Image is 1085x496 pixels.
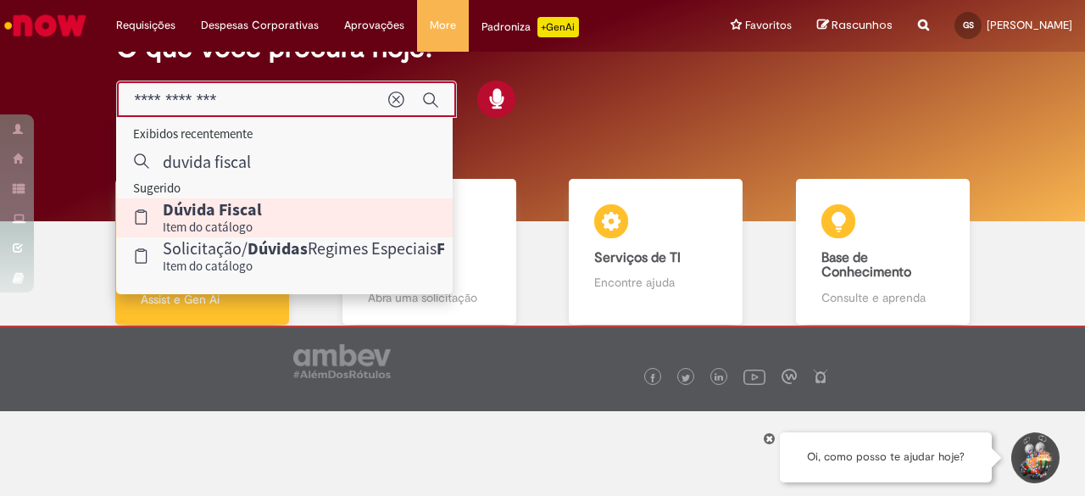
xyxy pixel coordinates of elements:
[817,18,893,34] a: Rascunhos
[1009,432,1060,483] button: Iniciar Conversa de Suporte
[813,369,828,384] img: logo_footer_naosei.png
[2,8,89,42] img: ServiceNow
[116,17,175,34] span: Requisições
[368,289,491,306] p: Abra uma solicitação
[201,17,319,34] span: Despesas Corporativas
[832,17,893,33] span: Rascunhos
[682,374,690,382] img: logo_footer_twitter.png
[821,249,911,281] b: Base de Conhecimento
[987,18,1072,32] span: [PERSON_NAME]
[89,179,316,326] a: Tirar dúvidas Tirar dúvidas com Lupi Assist e Gen Ai
[542,179,770,326] a: Serviços de TI Encontre ajuda
[594,249,681,266] b: Serviços de TI
[594,274,717,291] p: Encontre ajuda
[770,179,997,326] a: Base de Conhecimento Consulte e aprenda
[715,373,723,383] img: logo_footer_linkedin.png
[963,20,974,31] span: GS
[430,17,456,34] span: More
[780,432,992,482] div: Oi, como posso te ajudar hoje?
[481,17,579,37] div: Padroniza
[648,374,657,382] img: logo_footer_facebook.png
[344,17,404,34] span: Aprovações
[821,289,944,306] p: Consulte e aprenda
[745,17,792,34] span: Favoritos
[116,33,968,63] h2: O que você procura hoje?
[782,369,797,384] img: logo_footer_workplace.png
[537,17,579,37] p: +GenAi
[293,344,391,378] img: logo_footer_ambev_rotulo_gray.png
[743,365,765,387] img: logo_footer_youtube.png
